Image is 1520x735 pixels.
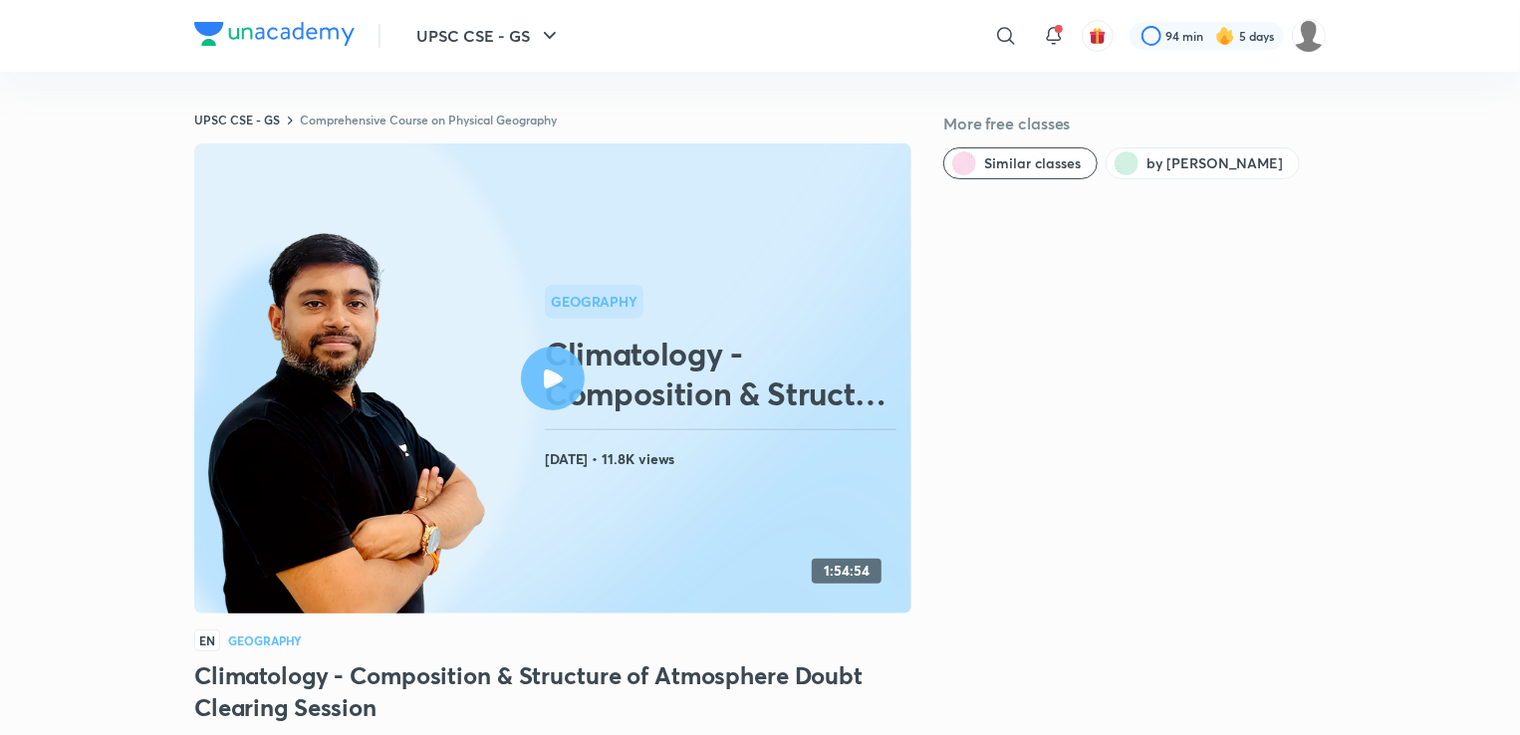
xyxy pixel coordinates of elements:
[984,153,1081,173] span: Similar classes
[194,659,911,723] h3: Climatology - Composition & Structure of Atmosphere Doubt Clearing Session
[228,634,302,646] h4: Geography
[1106,147,1300,179] button: by Sudarshan Gurjar
[1215,26,1235,46] img: streak
[1292,19,1326,53] img: Kiran Saini
[404,16,574,56] button: UPSC CSE - GS
[1082,20,1114,52] button: avatar
[943,147,1098,179] button: Similar classes
[194,22,355,51] a: Company Logo
[194,112,280,127] a: UPSC CSE - GS
[1146,153,1283,173] span: by Sudarshan Gurjar
[545,446,903,472] h4: [DATE] • 11.8K views
[194,22,355,46] img: Company Logo
[824,563,870,580] h4: 1:54:54
[1089,27,1107,45] img: avatar
[300,112,557,127] a: Comprehensive Course on Physical Geography
[194,629,220,651] span: EN
[943,112,1326,135] h5: More free classes
[545,334,903,413] h2: Climatology - Composition & Structure of Atmosphere Doubt Clearing Session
